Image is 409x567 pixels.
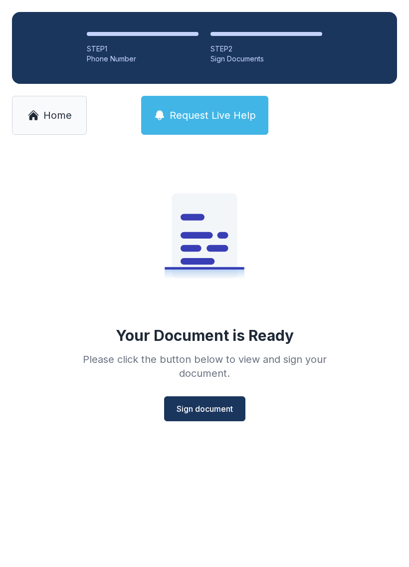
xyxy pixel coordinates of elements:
[61,352,348,380] div: Please click the button below to view and sign your document.
[210,44,322,54] div: STEP 2
[87,44,199,54] div: STEP 1
[43,108,72,122] span: Home
[170,108,256,122] span: Request Live Help
[210,54,322,64] div: Sign Documents
[177,403,233,415] span: Sign document
[116,326,294,344] div: Your Document is Ready
[87,54,199,64] div: Phone Number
